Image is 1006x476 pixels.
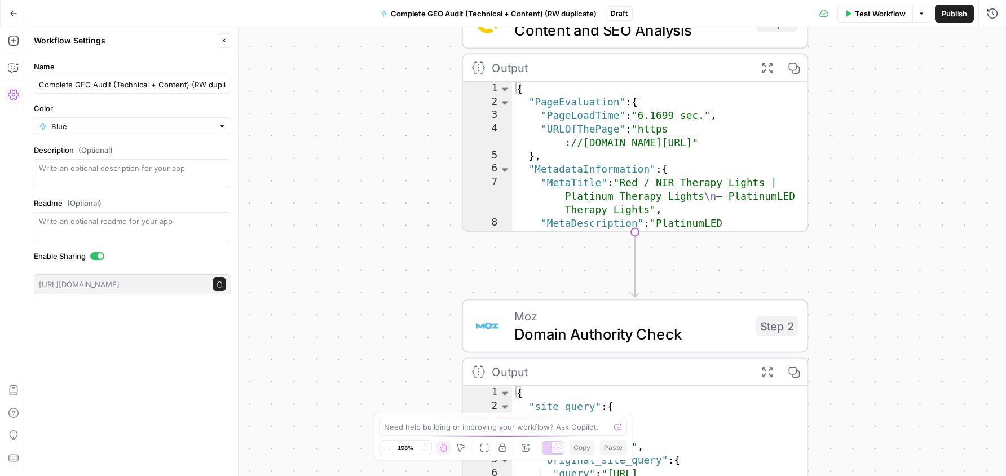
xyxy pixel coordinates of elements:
div: 3 [463,109,512,122]
span: Draft [611,8,628,19]
div: Output [492,363,747,381]
span: Toggle code folding, rows 2 through 10 [498,400,511,413]
span: Complete GEO Audit (Technical + Content) (RW duplicate) [391,8,597,19]
img: y3iv96nwgxbwrvt76z37ug4ox9nv [476,11,499,33]
button: Publish [935,5,974,23]
div: 5 [463,149,512,163]
span: Content and SEO Analysis [514,19,747,41]
span: Domain Authority Check [514,323,747,345]
div: 4 [463,122,512,149]
span: (Optional) [67,197,102,209]
span: (Optional) [78,144,113,156]
input: Untitled [39,79,226,90]
button: Copy [569,440,595,455]
span: Paste [604,443,623,453]
button: Complete GEO Audit (Technical + Content) (RW duplicate) [374,5,603,23]
div: Step 2 [756,316,798,336]
div: Output [492,59,747,77]
span: Copy [573,443,590,453]
input: Blue [51,121,214,132]
div: 6 [463,163,512,177]
span: Toggle code folding, rows 1 through 44 [498,386,511,400]
span: Toggle code folding, rows 6 through 12 [498,163,511,177]
span: Toggle code folding, rows 2 through 5 [498,96,511,109]
label: Color [34,103,231,114]
label: Enable Sharing [34,250,231,262]
button: Paste [599,440,627,455]
label: Name [34,61,231,72]
div: 8 [463,217,512,284]
div: 1 [463,386,512,400]
span: Publish [942,8,967,19]
g: Edge from step_7 to step_2 [632,232,638,297]
div: 1 [463,82,512,96]
span: Moz [514,307,747,325]
label: Readme [34,197,231,209]
div: 2 [463,96,512,109]
label: Description [34,144,231,156]
span: 198% [398,443,413,452]
span: Test Workflow [855,8,906,19]
div: 2 [463,400,512,413]
button: Test Workflow [837,5,912,23]
div: Workflow Settings [34,35,213,46]
div: Step 7 [756,12,798,32]
div: 7 [463,176,512,216]
span: Toggle code folding, rows 1 through 81 [498,82,511,96]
